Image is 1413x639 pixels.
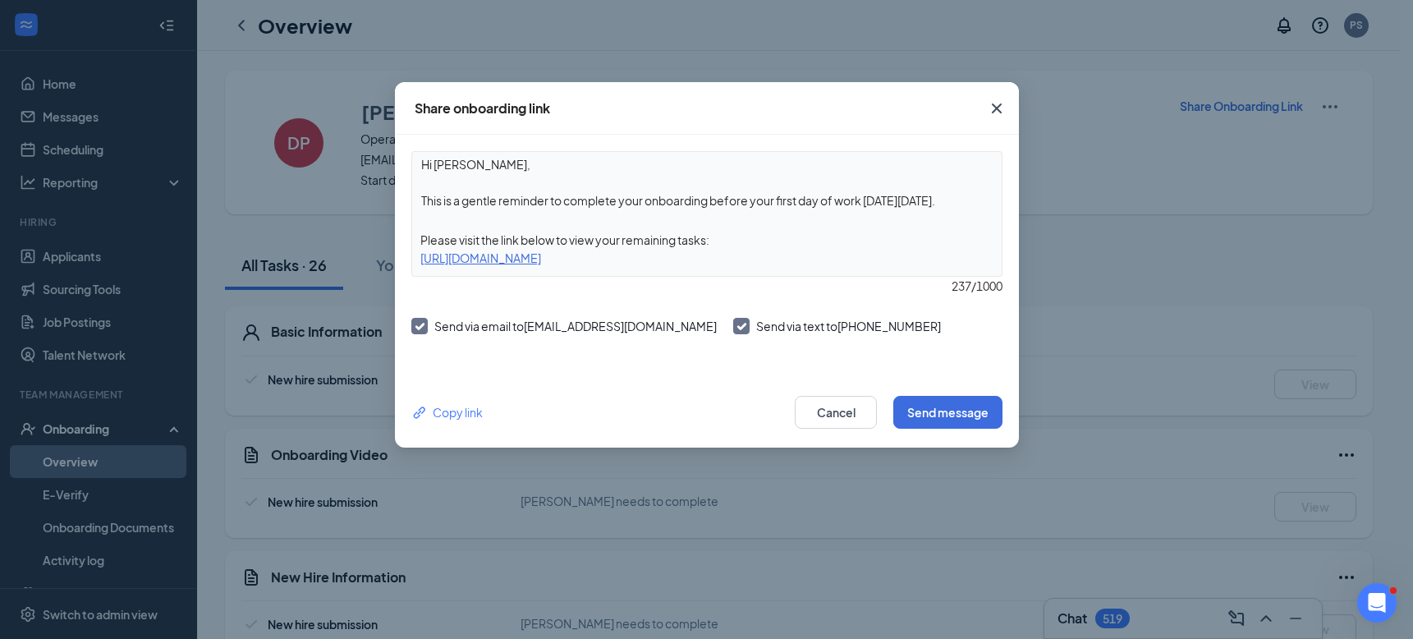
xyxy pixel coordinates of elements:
[412,152,1002,213] textarea: Hi [PERSON_NAME], This is a gentle reminder to complete your onboarding before your first day of ...
[434,319,717,333] span: Send via email to [EMAIL_ADDRESS][DOMAIN_NAME]
[893,396,1002,429] button: Send message
[734,319,748,333] svg: Checkmark
[412,319,426,333] svg: Checkmark
[795,396,877,429] button: Cancel
[415,99,550,117] div: Share onboarding link
[1357,583,1397,623] iframe: Intercom live chat
[987,99,1007,118] svg: Cross
[412,249,1002,267] div: [URL][DOMAIN_NAME]
[975,82,1019,135] button: Close
[756,319,941,333] span: Send via text to [PHONE_NUMBER]
[411,404,429,421] svg: Link
[411,403,483,421] button: Link Copy link
[412,231,1002,249] div: Please visit the link below to view your remaining tasks:
[411,277,1002,295] div: 237 / 1000
[411,403,483,421] div: Copy link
